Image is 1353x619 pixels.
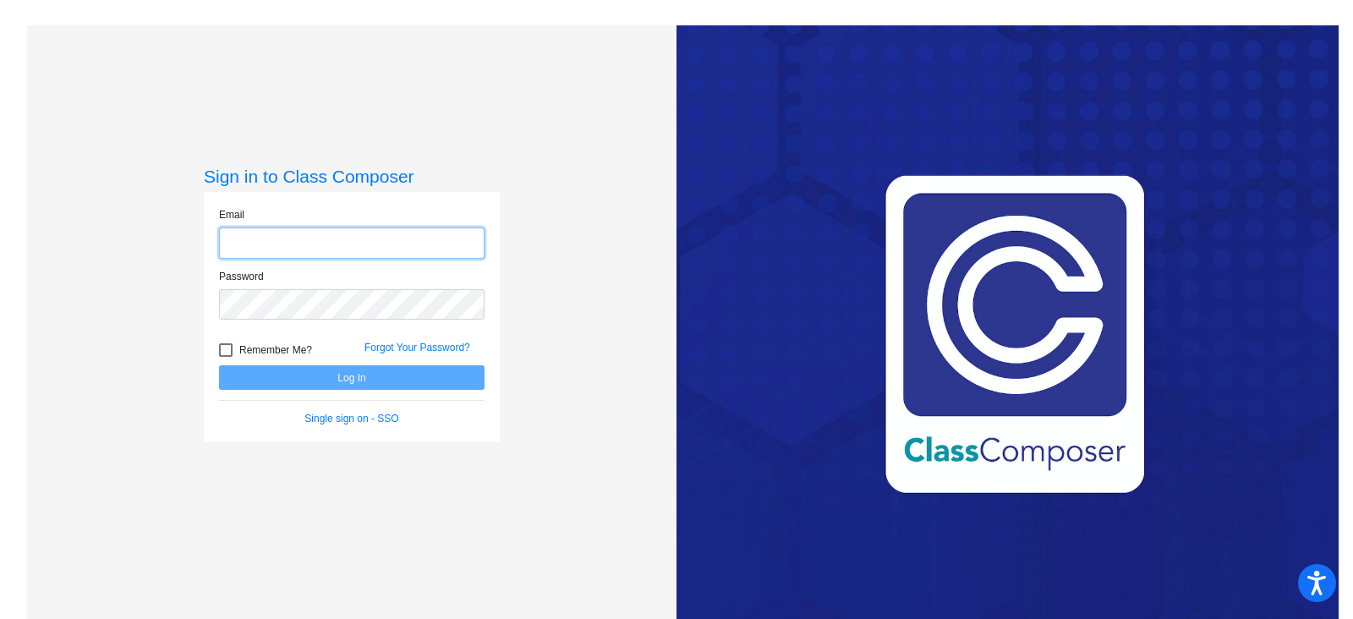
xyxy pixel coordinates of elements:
[304,413,398,425] a: Single sign on - SSO
[219,365,485,390] button: Log In
[219,207,244,222] label: Email
[364,342,470,353] a: Forgot Your Password?
[204,166,500,187] h3: Sign in to Class Composer
[239,340,312,360] span: Remember Me?
[219,269,264,284] label: Password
